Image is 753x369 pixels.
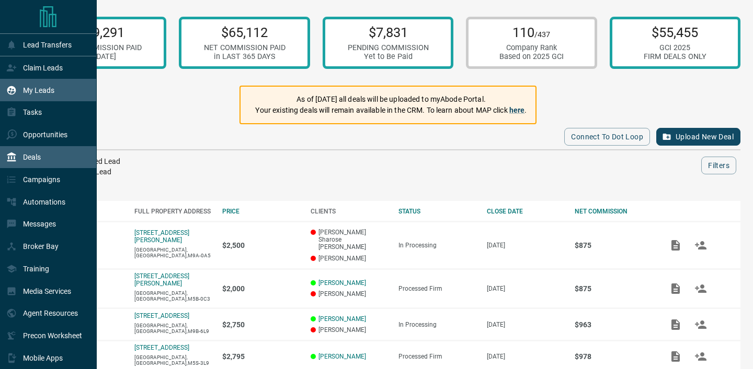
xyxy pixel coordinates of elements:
[688,284,713,292] span: Match Clients
[134,344,189,351] a: [STREET_ADDRESS]
[663,284,688,292] span: Add / View Documents
[644,25,706,40] p: $55,455
[60,43,142,52] div: NET COMMISSION PAID
[222,208,300,215] div: PRICE
[60,52,142,61] div: in [DATE]
[134,208,212,215] div: FULL PROPERTY ADDRESS
[663,241,688,248] span: Add / View Documents
[487,285,565,292] p: [DATE]
[499,43,564,52] div: Company Rank
[398,285,476,292] div: Processed Firm
[311,255,389,262] p: [PERSON_NAME]
[222,284,300,293] p: $2,000
[222,352,300,361] p: $2,795
[134,247,212,258] p: [GEOGRAPHIC_DATA],[GEOGRAPHIC_DATA],M9A-0A5
[255,94,527,105] p: As of [DATE] all deals will be uploaded to myAbode Portal.
[398,353,476,360] div: Processed Firm
[575,284,653,293] p: $875
[575,208,653,215] div: NET COMMISSION
[487,353,565,360] p: [DATE]
[534,30,550,39] span: /437
[318,315,366,323] a: [PERSON_NAME]
[575,352,653,361] p: $978
[499,25,564,40] p: 110
[311,229,389,251] p: [PERSON_NAME] Sharose [PERSON_NAME]
[656,128,740,146] button: Upload New Deal
[134,290,212,302] p: [GEOGRAPHIC_DATA],[GEOGRAPHIC_DATA],M5B-0C3
[398,242,476,249] div: In Processing
[318,279,366,287] a: [PERSON_NAME]
[701,157,736,174] button: Filters
[564,128,650,146] button: Connect to Dot Loop
[348,43,429,52] div: PENDING COMMISSION
[134,229,189,244] a: [STREET_ADDRESS][PERSON_NAME]
[60,25,142,40] p: $39,291
[134,354,212,366] p: [GEOGRAPHIC_DATA],[GEOGRAPHIC_DATA],M5S-3L9
[398,208,476,215] div: STATUS
[688,320,713,328] span: Match Clients
[487,321,565,328] p: [DATE]
[311,326,389,334] p: [PERSON_NAME]
[204,43,286,52] div: NET COMMISSION PAID
[575,241,653,249] p: $875
[134,272,189,287] a: [STREET_ADDRESS][PERSON_NAME]
[398,321,476,328] div: In Processing
[688,241,713,248] span: Match Clients
[222,241,300,249] p: $2,500
[222,320,300,329] p: $2,750
[688,353,713,360] span: Match Clients
[134,323,212,334] p: [GEOGRAPHIC_DATA],[GEOGRAPHIC_DATA],M9B-6L9
[575,320,653,329] p: $963
[487,242,565,249] p: [DATE]
[204,25,286,40] p: $65,112
[204,52,286,61] div: in LAST 365 DAYS
[348,52,429,61] div: Yet to Be Paid
[499,52,564,61] div: Based on 2025 GCI
[663,353,688,360] span: Add / View Documents
[509,106,525,114] a: here
[487,208,565,215] div: CLOSE DATE
[318,353,366,360] a: [PERSON_NAME]
[134,312,189,319] a: [STREET_ADDRESS]
[644,52,706,61] div: FIRM DEALS ONLY
[663,320,688,328] span: Add / View Documents
[644,43,706,52] div: GCI 2025
[255,105,527,116] p: Your existing deals will remain available in the CRM. To learn about MAP click .
[311,208,389,215] div: CLIENTS
[348,25,429,40] p: $7,831
[311,290,389,297] p: [PERSON_NAME]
